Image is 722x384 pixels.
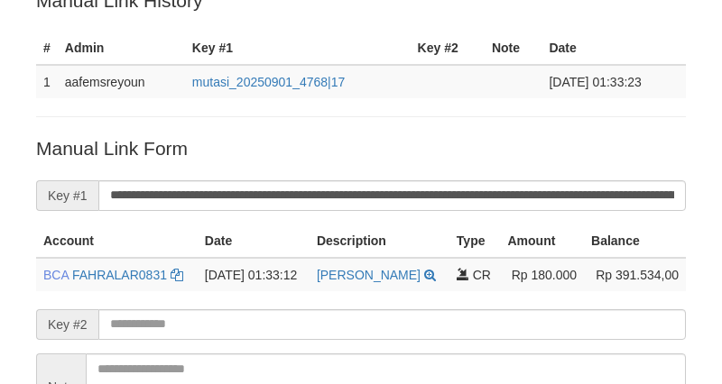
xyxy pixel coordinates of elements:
td: aafemsreyoun [58,65,185,98]
th: Type [449,224,501,258]
th: Date [541,32,686,65]
th: Account [36,224,198,258]
th: Key #1 [185,32,411,65]
td: 1 [36,65,58,98]
th: Note [485,32,541,65]
span: BCA [43,268,69,282]
a: mutasi_20250901_4768|17 [192,75,345,89]
th: Balance [584,224,686,258]
th: Description [310,224,449,258]
a: Copy FAHRALAR0831 to clipboard [171,268,183,282]
a: [PERSON_NAME] [317,268,421,282]
p: Manual Link Form [36,135,686,161]
th: Key #2 [411,32,485,65]
th: Admin [58,32,185,65]
span: Key #2 [36,309,98,340]
a: FAHRALAR0831 [72,268,167,282]
th: Amount [501,224,585,258]
td: Rp 180.000 [501,258,585,291]
span: Key #1 [36,180,98,211]
th: Date [198,224,310,258]
td: Rp 391.534,00 [584,258,686,291]
th: # [36,32,58,65]
td: [DATE] 01:33:23 [541,65,686,98]
span: CR [473,268,491,282]
td: [DATE] 01:33:12 [198,258,310,291]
